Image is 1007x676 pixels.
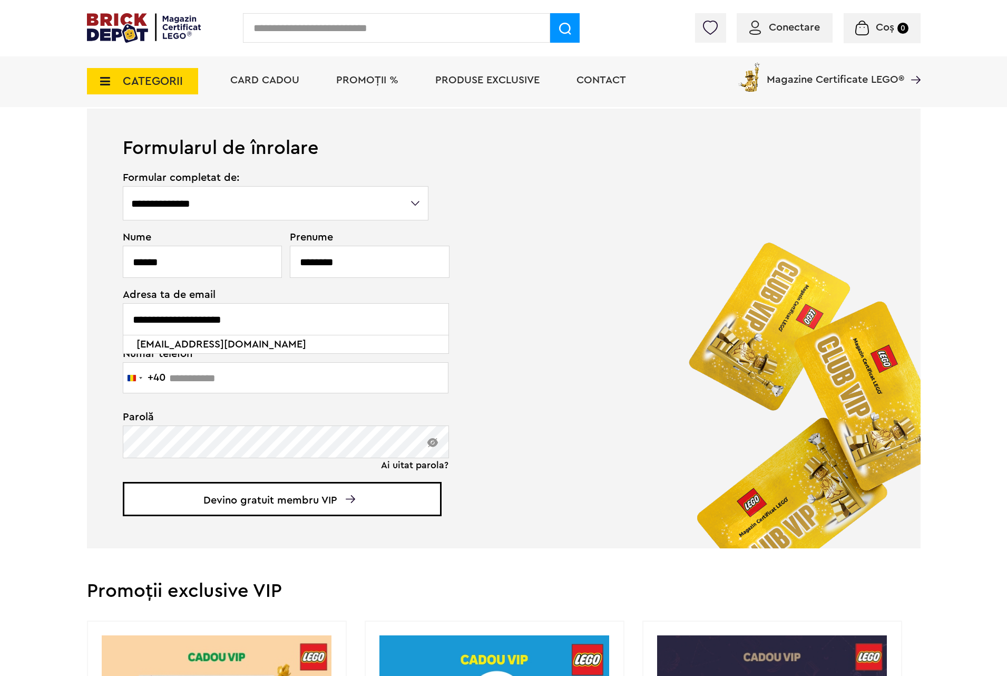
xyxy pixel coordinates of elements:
[123,482,442,516] span: Devino gratuit membru VIP
[749,22,820,33] a: Conectare
[904,61,921,71] a: Magazine Certificate LEGO®
[767,61,904,85] span: Magazine Certificate LEGO®
[381,460,448,470] a: Ai uitat parola?
[87,109,921,158] h1: Formularul de înrolare
[123,232,277,243] span: Nume
[576,75,626,85] a: Contact
[123,75,183,87] span: CATEGORII
[671,225,921,548] img: vip_page_image
[123,172,430,183] span: Formular completat de:
[290,232,430,243] span: Prenume
[769,22,820,33] span: Conectare
[346,495,355,503] img: Arrow%20-%20Down.svg
[87,582,921,601] h2: Promoții exclusive VIP
[123,363,165,393] button: Selected country
[336,75,398,85] a: PROMOȚII %
[897,23,908,34] small: 0
[230,75,299,85] a: Card Cadou
[876,22,894,33] span: Coș
[133,335,440,353] li: [EMAIL_ADDRESS][DOMAIN_NAME]
[148,372,165,383] div: +40
[123,289,430,300] span: Adresa ta de email
[435,75,540,85] a: Produse exclusive
[123,412,430,422] span: Parolă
